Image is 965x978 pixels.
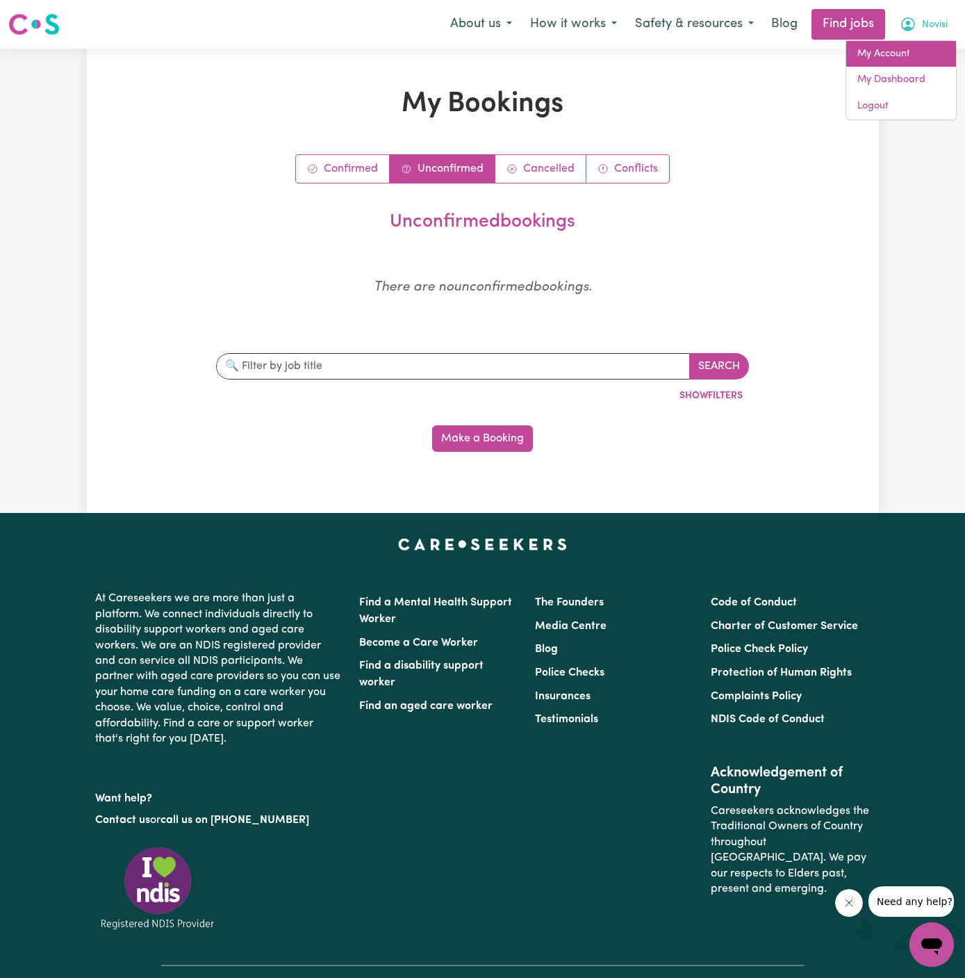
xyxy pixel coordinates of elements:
[535,597,604,608] a: The Founders
[359,597,512,625] a: Find a Mental Health Support Worker
[359,660,484,688] a: Find a disability support worker
[909,922,954,967] iframe: Button to launch messaging window
[673,385,749,407] button: ShowFilters
[521,10,626,39] button: How it works
[160,815,309,826] a: call us on [PHONE_NUMBER]
[626,10,763,39] button: Safety & resources
[535,691,591,702] a: Insurances
[711,667,852,678] a: Protection of Human Rights
[586,155,669,183] a: Conflict bookings
[535,644,558,655] a: Blog
[689,353,749,380] button: Search
[922,17,948,33] span: Novisi
[95,807,343,833] p: or
[891,10,957,39] button: My Account
[679,391,708,401] span: Show
[846,67,956,93] a: My Dashboard
[835,889,863,917] iframe: Close message
[711,714,825,725] a: NDIS Code of Conduct
[296,155,390,183] a: Confirmed bookings
[359,637,478,649] a: Become a Care Worker
[535,621,607,632] a: Media Centre
[711,644,808,655] a: Police Check Policy
[432,425,533,452] button: Make a Booking
[711,597,797,608] a: Code of Conduct
[95,815,150,826] a: Contact us
[535,667,604,678] a: Police Checks
[535,714,598,725] a: Testimonials
[390,155,495,183] a: Unconfirmed bookings
[846,41,956,67] a: My Account
[711,798,870,902] p: Careseekers acknowledges the Traditional Owners of Country throughout [GEOGRAPHIC_DATA]. We pay o...
[95,585,343,752] p: At Careseekers we are more than just a platform. We connect individuals directly to disability su...
[846,40,957,120] div: My Account
[763,9,806,40] a: Blog
[441,10,521,39] button: About us
[8,12,60,37] img: Careseekers logo
[95,845,220,931] img: Registered NDIS provider
[868,886,954,917] iframe: Message from company
[167,211,799,234] h2: unconfirmed bookings
[398,538,567,549] a: Careseekers home page
[216,353,691,380] input: 🔍 Filter by job title
[8,8,60,40] a: Careseekers logo
[495,155,586,183] a: Cancelled bookings
[711,691,802,702] a: Complaints Policy
[846,93,956,120] a: Logout
[711,765,870,798] h2: Acknowledgement of Country
[95,785,343,806] p: Want help?
[161,88,805,121] h1: My Bookings
[374,281,592,294] em: There are no unconfirmed bookings.
[811,9,885,40] a: Find jobs
[711,621,858,632] a: Charter of Customer Service
[359,701,493,712] a: Find an aged care worker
